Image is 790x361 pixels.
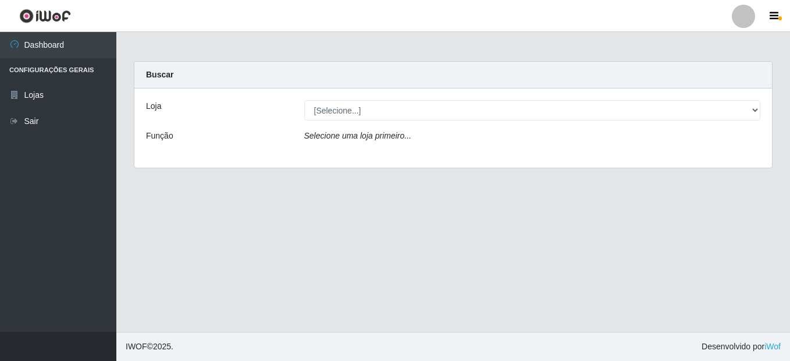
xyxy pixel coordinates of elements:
span: Desenvolvido por [702,341,781,353]
img: CoreUI Logo [19,9,71,23]
label: Loja [146,100,161,112]
label: Função [146,130,173,142]
strong: Buscar [146,70,173,79]
i: Selecione uma loja primeiro... [304,131,411,140]
span: IWOF [126,342,147,351]
a: iWof [764,342,781,351]
span: © 2025 . [126,341,173,353]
